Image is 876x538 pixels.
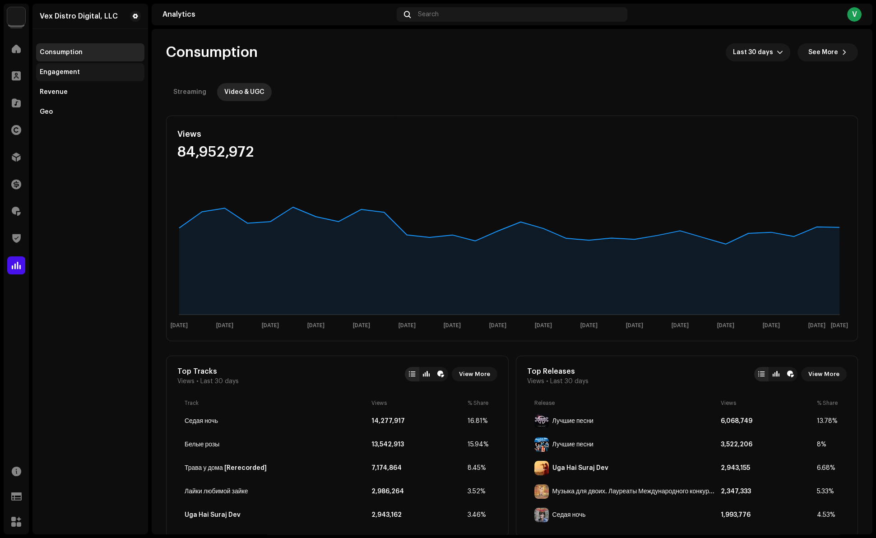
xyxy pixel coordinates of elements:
span: • [196,378,199,385]
div: 3.46% [468,511,490,519]
div: Лучшие песни [552,441,593,448]
text: [DATE] [262,323,279,329]
re-m-nav-item: Revenue [36,83,144,101]
re-m-nav-item: Engagement [36,63,144,81]
div: 4.53% [817,511,839,519]
div: Седая ночь [185,417,218,425]
text: [DATE] [398,323,415,329]
div: 16.81% [468,417,490,425]
div: Vex Distro Digital, LLC [40,13,118,20]
text: [DATE] [580,323,598,329]
span: Last 30 days [733,43,777,61]
div: 2,986,264 [371,488,464,495]
div: Video & UGC [224,83,264,101]
div: % Share [817,399,839,407]
div: Top Releases [527,367,589,376]
div: Uga Hai Suraj Dev [552,464,608,472]
div: 1,993,776 [721,511,813,519]
div: Views [371,399,464,407]
text: [DATE] [489,323,506,329]
div: 2,943,162 [371,511,464,519]
img: 87C753E2-5A02-40C1-9DA8-479D102D768B [534,484,549,499]
text: [DATE] [353,323,370,329]
div: Top Tracks [177,367,239,376]
div: 7,174,864 [371,464,464,472]
button: View More [801,367,847,381]
re-m-nav-item: Consumption [36,43,144,61]
div: Музыка для двоих. Лауреаты Международного конкурса "Юмора и Эстрады" [552,488,718,495]
div: 6,068,749 [721,417,813,425]
div: Седая ночь [552,511,586,519]
text: [DATE] [535,323,552,329]
span: Views [177,378,195,385]
span: Last 30 days [200,378,239,385]
div: Consumption [40,49,83,56]
text: [DATE] [672,323,689,329]
span: See More [808,43,838,61]
div: dropdown trigger [777,43,783,61]
div: Uga Hai Suraj Dev [185,511,241,519]
div: 3,522,206 [721,441,813,448]
div: Revenue [40,88,68,96]
text: [DATE] [307,323,324,329]
img: 6FA43D3E-88C4-4C17-B64C-B2EAB630536A [534,437,549,452]
button: View More [452,367,497,381]
text: [DATE] [444,323,461,329]
text: [DATE] [717,323,734,329]
div: 6.68% [817,464,839,472]
span: Views [527,378,544,385]
div: Geo [40,108,53,116]
span: Search [418,11,439,18]
div: Белые розы [185,441,219,448]
text: [DATE] [808,323,825,329]
img: 0E56F42A-3485-4213-A3DC-37A990E78E59 [534,414,549,428]
span: Last 30 days [550,378,589,385]
div: Трава у дома [Rerecorded] [185,464,267,472]
div: Analytics [162,11,393,18]
div: 5.33% [817,488,839,495]
img: 4f352ab7-c6b2-4ec4-b97a-09ea22bd155f [7,7,25,25]
div: 13.78% [817,417,839,425]
re-m-nav-item: Geo [36,103,144,121]
div: Track [185,399,368,407]
button: See More [797,43,858,61]
div: 2,347,333 [721,488,813,495]
div: V [847,7,862,22]
div: 8.45% [468,464,490,472]
div: Streaming [173,83,206,101]
span: • [546,378,548,385]
div: 13,542,913 [371,441,464,448]
span: Consumption [166,43,258,61]
div: 15.94% [468,441,490,448]
div: 14,277,917 [371,417,464,425]
span: View More [459,365,490,383]
div: Лучшие песни [552,417,593,425]
img: 05F0E9BA-555C-47CC-B332-EE27229F1A24 [534,508,549,522]
div: Engagement [40,69,80,76]
img: 2E0A0D05-FE11-4785-A2C1-D64A0AD9A414 [534,461,549,475]
div: 84,952,972 [177,145,386,159]
text: [DATE] [763,323,780,329]
div: Лайки любимой зайке [185,488,248,495]
div: Release [534,399,718,407]
text: [DATE] [626,323,643,329]
div: % Share [468,399,490,407]
div: 2,943,155 [721,464,813,472]
text: [DATE] [831,323,848,329]
div: 3.52% [468,488,490,495]
div: Views [721,399,813,407]
div: Views [177,127,386,141]
span: View More [808,365,839,383]
div: 8% [817,441,839,448]
text: [DATE] [216,323,233,329]
text: [DATE] [171,323,188,329]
